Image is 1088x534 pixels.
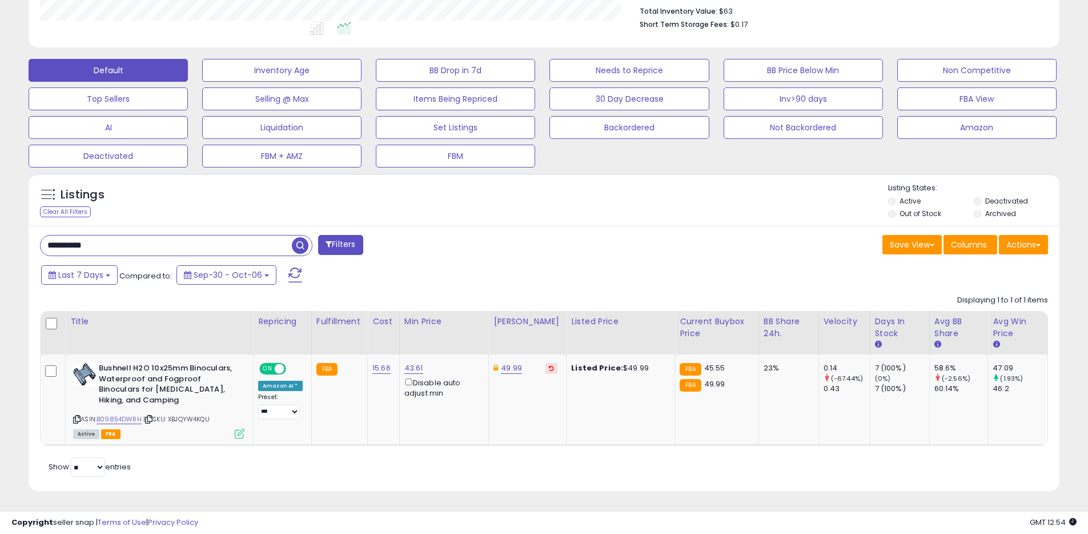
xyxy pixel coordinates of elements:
small: Days In Stock. [875,340,882,350]
b: Short Term Storage Fees: [640,19,729,29]
button: Selling @ Max [202,87,362,110]
label: Deactivated [985,196,1028,206]
div: Repricing [258,316,307,328]
div: 23% [764,363,810,373]
span: OFF [284,364,303,374]
button: Columns [944,235,997,254]
span: Compared to: [119,270,172,281]
div: Cost [372,316,395,328]
button: Inventory Age [202,59,362,82]
div: 46.2 [993,384,1047,394]
div: Preset: [258,393,303,419]
small: (1.93%) [1000,374,1023,383]
small: FBA [680,363,701,376]
a: Privacy Policy [148,517,198,528]
button: Liquidation [202,116,362,139]
a: B09854DWRH [97,415,142,424]
div: 60.14% [934,384,988,394]
small: Avg BB Share. [934,340,941,350]
label: Active [900,196,921,206]
span: Last 7 Days [58,269,103,281]
div: 58.6% [934,363,988,373]
h5: Listings [61,187,105,203]
small: FBA [316,363,338,376]
button: Default [29,59,188,82]
button: Filters [318,235,363,255]
small: FBA [680,379,701,392]
a: Terms of Use [98,517,146,528]
button: Top Sellers [29,87,188,110]
span: 2025-10-14 12:54 GMT [1030,517,1077,528]
button: Inv>90 days [724,87,883,110]
div: Current Buybox Price [680,316,754,340]
div: 47.09 [993,363,1047,373]
span: Columns [951,239,987,250]
button: 30 Day Decrease [549,87,709,110]
span: Sep-30 - Oct-06 [194,269,262,281]
div: $49.99 [571,363,666,373]
a: 43.61 [404,362,423,374]
span: All listings currently available for purchase on Amazon [73,429,99,439]
p: Listing States: [888,183,1059,194]
div: seller snap | | [11,517,198,528]
img: 51yvjLLQ-PL._SL40_.jpg [73,363,96,386]
button: Deactivated [29,145,188,168]
button: Save View [882,235,942,254]
span: FBA [101,429,121,439]
button: FBM + AMZ [202,145,362,168]
label: Archived [985,209,1016,218]
button: BB Drop in 7d [376,59,535,82]
div: Amazon AI * [258,381,303,391]
small: Avg Win Price. [993,340,999,350]
div: Disable auto adjust min [404,376,480,398]
b: Total Inventory Value: [640,6,717,16]
div: Min Price [404,316,484,328]
button: Items Being Repriced [376,87,535,110]
div: Displaying 1 to 1 of 1 items [957,295,1048,306]
span: $0.17 [730,19,748,30]
div: Velocity [824,316,865,328]
div: Title [70,316,248,328]
div: Fulfillment [316,316,363,328]
button: Sep-30 - Oct-06 [176,265,276,285]
small: (-67.44%) [831,374,863,383]
div: Listed Price [571,316,670,328]
span: 49.99 [704,378,725,389]
div: Clear All Filters [40,206,91,217]
button: Needs to Reprice [549,59,709,82]
button: BB Price Below Min [724,59,883,82]
div: 0.43 [824,384,870,394]
button: AI [29,116,188,139]
div: BB Share 24h. [764,316,814,340]
b: Bushnell H2O 10x25mm Binoculars, Waterproof and Fogproof Binoculars for [MEDICAL_DATA], Hiking, a... [99,363,238,408]
small: (0%) [875,374,891,383]
span: | SKU: XBJQYW4KQU [143,415,210,424]
strong: Copyright [11,517,53,528]
a: 49.99 [501,362,522,374]
button: Actions [999,235,1048,254]
div: Avg BB Share [934,316,983,340]
div: 7 (100%) [875,384,929,394]
button: Non Competitive [897,59,1057,82]
div: ASIN: [73,363,244,437]
button: Not Backordered [724,116,883,139]
div: 7 (100%) [875,363,929,373]
button: FBM [376,145,535,168]
b: Listed Price: [571,362,623,373]
label: Out of Stock [900,209,941,218]
li: $63 [640,3,1039,17]
small: (-2.56%) [942,374,970,383]
button: Set Listings [376,116,535,139]
button: Amazon [897,116,1057,139]
div: [PERSON_NAME] [493,316,561,328]
span: Show: entries [49,461,131,472]
div: Avg Win Price [993,316,1043,340]
button: FBA View [897,87,1057,110]
div: 0.14 [824,363,870,373]
div: Days In Stock [875,316,925,340]
button: Last 7 Days [41,265,118,285]
button: Backordered [549,116,709,139]
span: ON [260,364,275,374]
span: 45.55 [704,362,725,373]
a: 15.66 [372,362,391,374]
